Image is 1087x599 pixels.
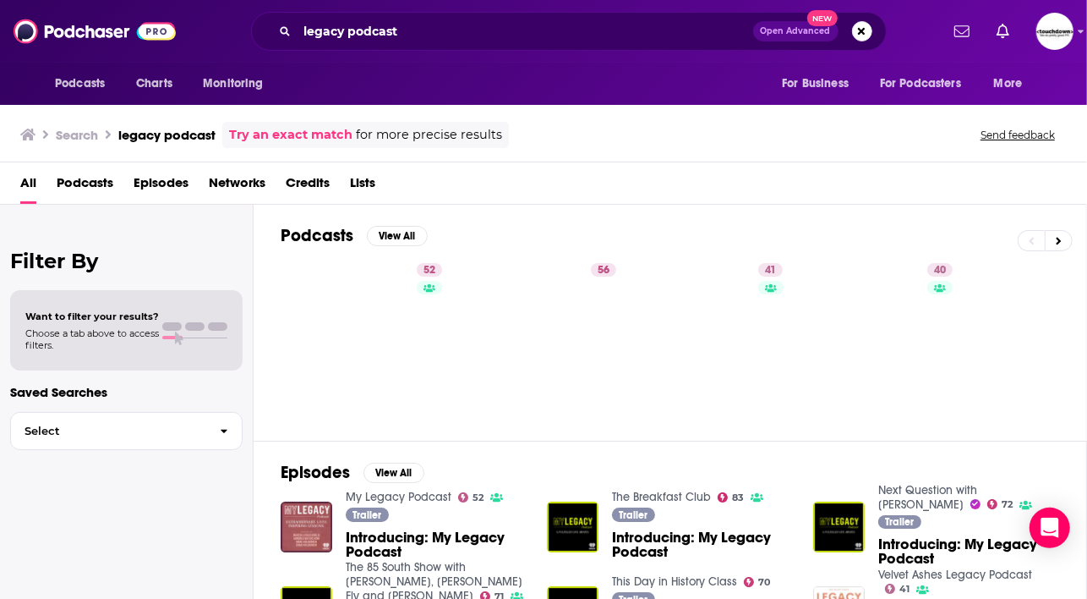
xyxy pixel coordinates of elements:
span: For Podcasters [880,72,961,96]
a: 40 [800,256,964,420]
a: Show notifications dropdown [990,17,1016,46]
a: Charts [125,68,183,100]
a: Introducing: My Legacy Podcast [346,530,527,559]
a: Networks [209,169,265,204]
span: Select [11,426,206,437]
a: Credits [286,169,330,204]
a: Try an exact match [229,125,352,145]
span: Trailer [619,510,647,520]
img: Podchaser - Follow, Share and Rate Podcasts [14,15,176,47]
button: View All [367,226,428,246]
img: Introducing: My Legacy Podcast [281,502,332,553]
span: Open Advanced [761,27,831,36]
span: 52 [423,262,435,279]
span: Logged in as jvervelde [1036,13,1073,50]
a: 52 [417,263,442,277]
a: Introducing: My Legacy Podcast [612,530,793,559]
h3: Search [56,127,98,143]
span: 41 [765,262,776,279]
span: 41 [899,585,909,593]
a: My Legacy Podcast [346,490,451,504]
button: Open AdvancedNew [753,21,838,41]
img: Introducing: My Legacy Podcast [547,502,598,553]
span: Want to filter your results? [25,310,159,322]
span: Choose a tab above to access filters. [25,327,159,351]
a: 40 [927,263,953,277]
a: Velvet Ashes Legacy Podcast [878,568,1032,582]
a: 83 [718,492,745,503]
a: 41 [630,256,794,420]
span: 70 [758,579,770,586]
p: Saved Searches [10,384,243,400]
span: Trailer [885,517,914,527]
h2: Episodes [281,462,350,483]
h2: Filter By [10,249,243,273]
h3: legacy podcast [118,127,216,143]
button: open menu [43,68,127,100]
span: 56 [598,262,609,279]
span: Monitoring [203,72,263,96]
span: More [994,72,1023,96]
a: 41 [758,263,783,277]
span: New [807,10,838,26]
span: 40 [934,262,946,279]
h2: Podcasts [281,225,353,246]
button: open menu [770,68,870,100]
a: This Day in History Class [612,574,737,589]
button: Show profile menu [1036,13,1073,50]
button: open menu [191,68,285,100]
a: Episodes [134,169,188,204]
span: Podcasts [55,72,105,96]
button: Select [10,412,243,450]
a: 72 [987,499,1013,509]
button: Send feedback [975,128,1060,142]
a: Lists [350,169,375,204]
button: open menu [982,68,1044,100]
img: User Profile [1036,13,1073,50]
a: 56 [460,256,624,420]
button: View All [363,463,424,483]
span: Charts [136,72,172,96]
a: 56 [591,263,616,277]
a: Podcasts [57,169,113,204]
a: All [20,169,36,204]
span: 83 [732,494,744,502]
a: The Breakfast Club [612,490,711,504]
input: Search podcasts, credits, & more... [298,18,753,45]
a: 41 [885,584,910,594]
img: Introducing: My Legacy Podcast [813,502,865,553]
a: 70 [744,577,771,587]
a: 52 [289,256,453,420]
span: For Business [782,72,849,96]
a: Show notifications dropdown [948,17,976,46]
div: Search podcasts, credits, & more... [251,12,887,51]
a: PodcastsView All [281,225,428,246]
span: 72 [1002,501,1013,508]
div: Open Intercom Messenger [1030,508,1070,548]
button: open menu [869,68,986,100]
span: for more precise results [356,125,502,145]
span: 52 [472,494,483,502]
a: Next Question with Katie Couric [878,483,977,512]
a: EpisodesView All [281,462,424,483]
span: Trailer [352,510,381,520]
a: 52 [458,492,484,503]
a: Introducing: My Legacy Podcast [878,537,1059,566]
